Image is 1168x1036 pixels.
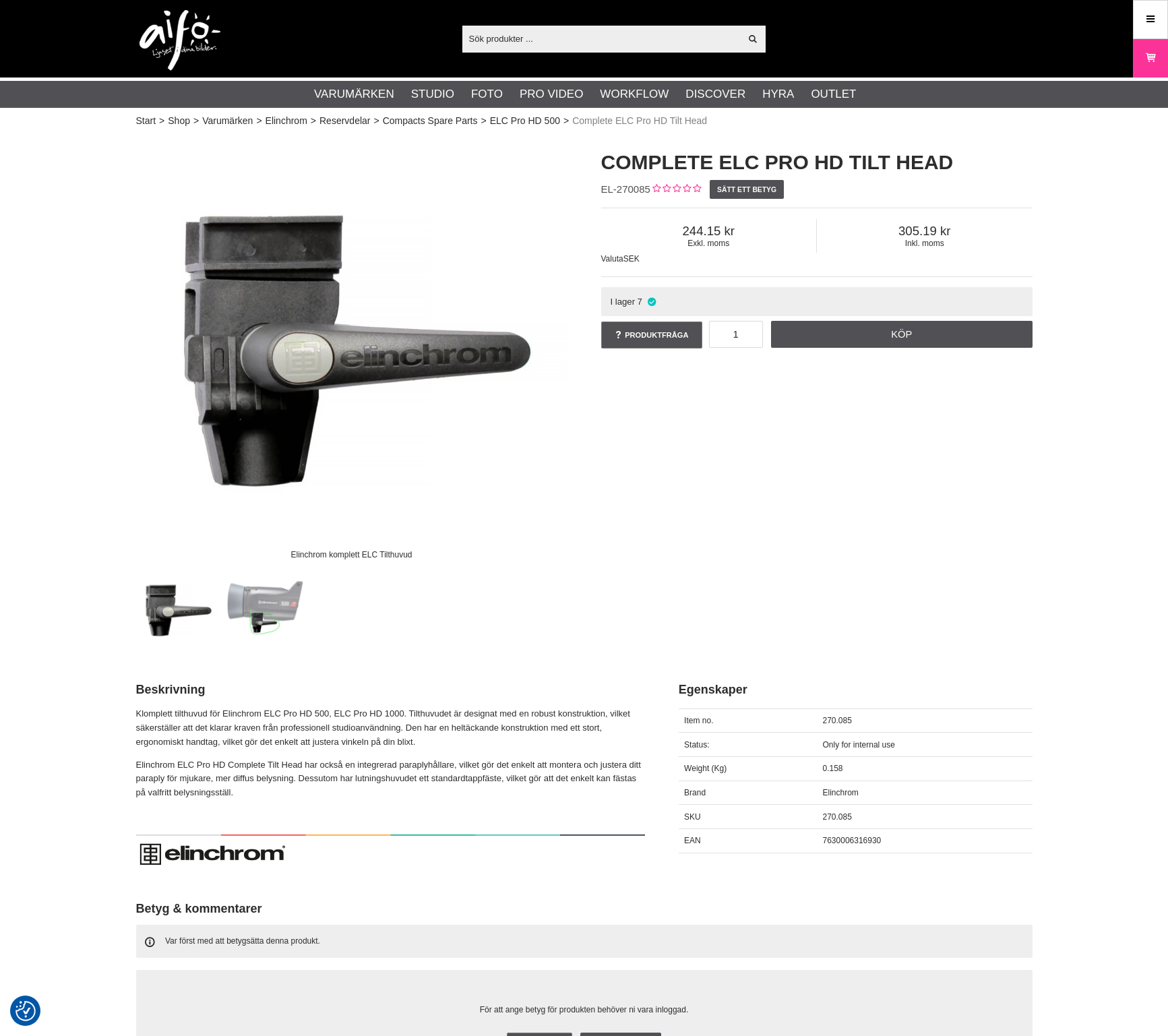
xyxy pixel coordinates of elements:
[168,114,190,128] a: Shop
[266,114,307,128] a: Elinchrom
[684,764,727,773] span: Weight (Kg)
[623,254,640,264] span: SEK
[224,570,305,651] img: Tilthuvud-stativfäste ELC Pro HD
[481,114,487,128] span: >
[319,114,370,128] a: Reservdelar
[136,681,645,698] h2: Beskrivning
[646,297,657,307] i: I lager
[684,836,701,845] span: EAN
[684,716,713,725] span: Item no.
[563,114,569,128] span: >
[373,114,379,128] span: >
[136,707,645,749] p: Klomplett tilthuvud för Elinchrom ELC Pro HD 500, ELC Pro HD 1000. Tilthuvudet är designat med en...
[601,224,817,239] span: 244.15
[679,681,1033,698] h2: Egenskaper
[202,114,253,128] a: Varumärken
[762,86,794,103] a: Hyra
[817,239,1033,248] span: Inkl. moms
[684,788,706,797] span: Brand
[137,570,218,651] img: Elinchrom komplett ELC Tilthuvud
[817,224,1033,239] span: 305.19
[383,114,478,128] a: Compacts Spare Parts
[572,114,707,128] span: Complete ELC Pro HD Tilt Head
[311,114,316,128] span: >
[520,86,583,103] a: Pro Video
[601,322,702,348] a: Produktfråga
[490,114,560,128] a: ELC Pro HD 500
[462,28,741,49] input: Sök produkter ...
[823,764,843,773] span: 0.158
[601,254,623,264] span: Valuta
[811,86,856,103] a: Outlet
[601,239,817,248] span: Exkl. moms
[610,297,635,307] span: I lager
[140,10,220,71] img: logo.png
[136,832,645,874] img: Elinchrom auktoriserad distributör
[16,999,36,1023] button: Samtyckesinställningar
[193,114,199,128] span: >
[136,758,645,800] p: Elinchrom ELC Pro HD Complete Tilt Head har också en integrerad paraplyhållare, vilket gör det en...
[823,740,895,750] span: Only for internal use
[823,812,852,822] span: 270.085
[638,297,642,307] span: 7
[136,135,567,566] img: Elinchrom komplett ELC Tilthuvud
[480,1005,689,1014] span: För att ange betyg för produkten behöver ni vara inloggad.
[601,183,650,195] span: EL-270085
[650,183,701,197] div: Kundbetyg: 0
[411,86,454,103] a: Studio
[136,901,1033,917] h2: Betyg & kommentarer
[823,716,852,725] span: 270.085
[685,86,745,103] a: Discover
[823,836,882,845] span: 7630006316930
[600,86,669,103] a: Workflow
[280,543,423,566] div: Elinchrom komplett ELC Tilthuvud
[165,936,320,946] span: Var först med att betygsätta denna produkt.
[771,321,1033,348] a: Köp
[136,114,156,128] a: Start
[684,740,709,750] span: Status:
[471,86,503,103] a: Foto
[16,1001,36,1021] img: Revisit consent button
[159,114,164,128] span: >
[601,148,1033,177] h1: Complete ELC Pro HD Tilt Head
[710,180,785,199] a: Sätt ett betyg
[256,114,262,128] span: >
[684,812,701,822] span: SKU
[823,788,859,797] span: Elinchrom
[314,86,394,103] a: Varumärken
